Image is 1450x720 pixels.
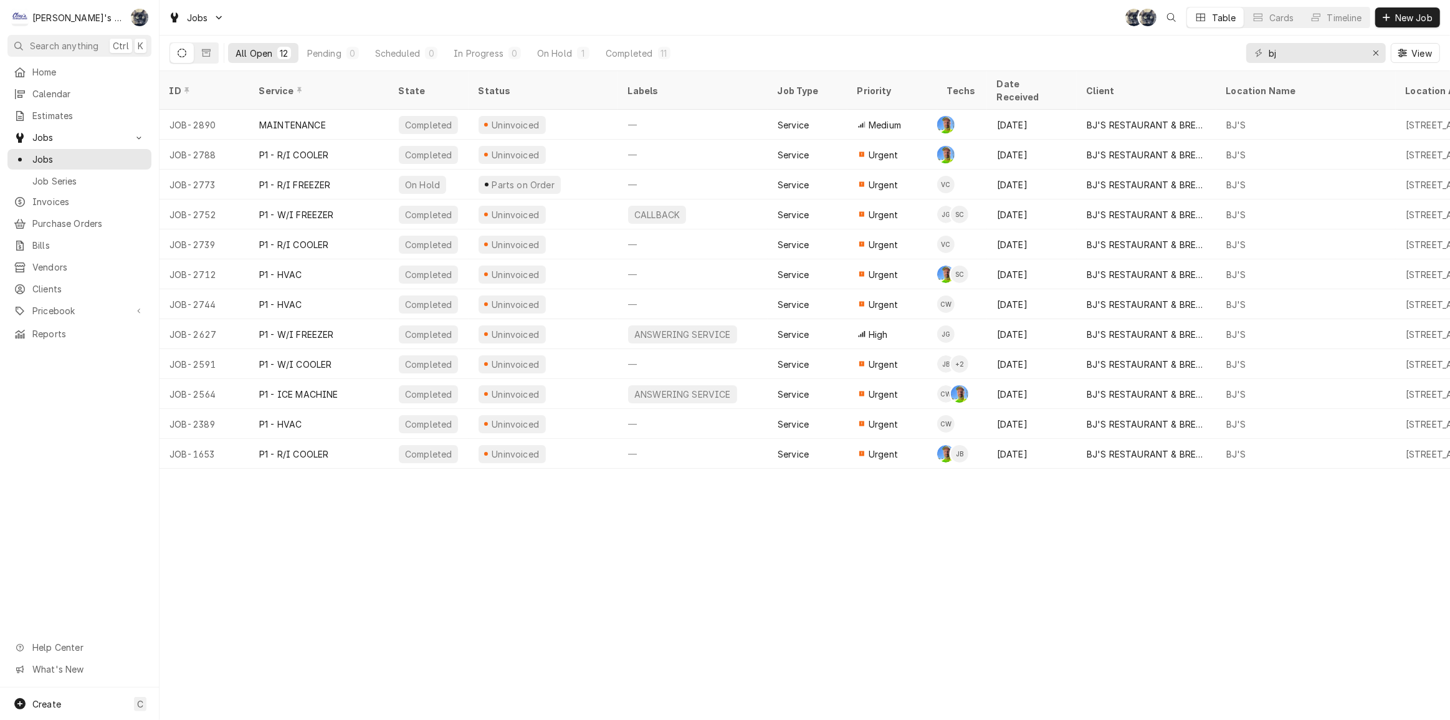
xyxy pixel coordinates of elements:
div: CW [937,415,955,433]
div: P1 - ICE MACHINE [259,388,338,401]
div: SC [951,266,968,283]
div: Service [778,328,809,341]
div: BJ'S [1226,178,1246,191]
div: Johnny Guerra's Avatar [937,206,955,223]
div: P1 - W/I FREEZER [259,328,334,341]
div: P1 - R/I COOLER [259,448,328,461]
div: Uninvoiced [490,298,541,311]
div: JOB-2739 [160,229,249,259]
div: BJ'S [1226,358,1246,371]
a: Jobs [7,149,151,170]
div: Pending [307,47,341,60]
div: Joey Brabb's Avatar [937,355,955,373]
div: Job Type [778,84,837,97]
div: In Progress [454,47,503,60]
div: Completed [404,268,453,281]
div: BJ'S [1226,148,1246,161]
span: Urgent [869,418,898,431]
div: JOB-2389 [160,409,249,439]
div: Uninvoiced [490,208,541,221]
div: Cameron Ward's Avatar [937,415,955,433]
div: BJ'S RESTAURANT & BREWHOUSE [1087,208,1206,221]
div: BJ'S [1226,328,1246,341]
div: [DATE] [987,439,1077,469]
div: JOB-2890 [160,110,249,140]
div: Service [778,238,809,251]
div: Uninvoiced [490,238,541,251]
a: Invoices [7,191,151,212]
div: VC [937,176,955,193]
span: Home [32,65,145,79]
div: CALLBACK [633,208,681,221]
div: JB [937,355,955,373]
div: Joey Brabb's Avatar [951,445,968,463]
div: Valente Castillo's Avatar [937,236,955,253]
div: [DATE] [987,409,1077,439]
span: Urgent [869,298,898,311]
div: Completed [404,418,453,431]
span: Urgent [869,388,898,401]
span: Urgent [869,178,898,191]
div: BJ'S [1226,298,1246,311]
div: BJ'S RESTAURANT & BREWHOUSE [1087,238,1206,251]
div: Service [778,418,809,431]
a: Estimates [7,105,151,126]
div: P1 - HVAC [259,418,302,431]
div: 0 [427,47,435,60]
div: BJ'S [1226,238,1246,251]
div: GA [937,146,955,163]
div: Status [479,84,606,97]
div: JOB-2627 [160,319,249,349]
div: GA [937,445,955,463]
button: View [1391,43,1440,63]
div: BJ'S [1226,418,1246,431]
div: JOB-2591 [160,349,249,379]
div: SB [1125,9,1143,26]
div: Greg Austin's Avatar [937,116,955,133]
div: Uninvoiced [490,328,541,341]
div: BJ'S [1226,208,1246,221]
button: New Job [1375,7,1440,27]
div: Greg Austin's Avatar [951,385,968,403]
div: — [618,170,768,199]
div: JOB-2564 [160,379,249,409]
div: SB [131,9,148,26]
a: Home [7,62,151,82]
div: Date Received [997,77,1064,103]
div: Location Name [1226,84,1383,97]
span: View [1409,47,1434,60]
div: BJ'S RESTAURANT & BREWHOUSE [1087,388,1206,401]
span: Jobs [32,153,145,166]
span: Help Center [32,641,144,654]
div: Completed [404,448,453,461]
div: [DATE] [987,349,1077,379]
div: Sarah Bendele's Avatar [131,9,148,26]
div: VC [937,236,955,253]
div: ANSWERING SERVICE [633,328,732,341]
span: High [869,328,888,341]
div: [DATE] [987,379,1077,409]
div: Service [778,148,809,161]
a: Bills [7,235,151,256]
div: Uninvoiced [490,448,541,461]
div: JOB-2788 [160,140,249,170]
div: SC [951,206,968,223]
span: Bills [32,239,145,252]
div: Completed [404,148,453,161]
div: BJ'S RESTAURANT & BREWHOUSE [1087,148,1206,161]
div: BJ'S [1226,268,1246,281]
span: Medium [869,118,901,132]
div: BJ'S [1226,388,1246,401]
span: Estimates [32,109,145,122]
div: JB [951,445,968,463]
a: Go to Help Center [7,637,151,658]
div: P1 - R/I COOLER [259,238,328,251]
div: Completed [404,208,453,221]
div: [DATE] [987,259,1077,289]
div: P1 - R/I FREEZER [259,178,331,191]
div: [PERSON_NAME]'s Refrigeration [32,11,124,24]
span: Urgent [869,208,898,221]
div: Cards [1269,11,1294,24]
div: Sarah Bendele's Avatar [1139,9,1157,26]
div: Steven Cramer's Avatar [951,266,968,283]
